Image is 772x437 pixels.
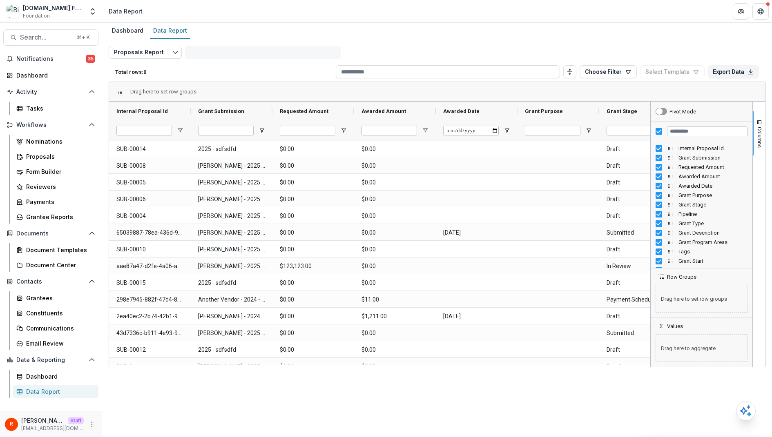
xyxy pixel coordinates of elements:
[678,239,747,245] span: Grant Program Areas
[422,127,428,134] button: Open Filter Menu
[177,127,183,134] button: Open Filter Menu
[651,181,752,191] div: Awarded Date Column
[504,127,510,134] button: Open Filter Menu
[26,294,92,302] div: Grantees
[678,192,747,198] span: Grant Purpose
[361,308,428,325] span: $1,211.00
[26,261,92,269] div: Document Center
[607,191,674,208] span: Draft
[87,3,98,20] button: Open entity switcher
[198,191,265,208] span: [PERSON_NAME] - 2025 - Grant Payment Form
[361,275,428,291] span: $0.00
[87,419,97,429] button: More
[361,208,428,224] span: $0.00
[13,243,98,257] a: Document Templates
[116,258,183,275] span: aae87a47-d2fe-4a06-a0a4-f1500c75ed46
[651,219,752,228] div: Grant Type Column
[26,309,92,317] div: Constituents
[585,127,592,134] button: Open Filter Menu
[607,157,674,174] span: Draft
[198,258,265,275] span: [PERSON_NAME] - 2025 - Grant Payment Form
[13,322,98,335] a: Communications
[280,141,347,157] span: $0.00
[26,137,92,146] div: Nominations
[86,55,95,63] span: 35
[525,126,580,135] input: Grant Purpose Filter Input
[361,342,428,358] span: $0.00
[26,372,92,381] div: Dashboard
[116,342,183,358] span: SUB-00012
[150,24,190,36] div: Data Report
[361,126,417,135] input: Awarded Amount Filter Input
[130,89,196,95] div: Row Groups
[651,247,752,256] div: Tags Column
[280,126,335,135] input: Requested Amount Filter Input
[116,157,183,174] span: SUB-00008
[667,274,696,280] span: Row Groups
[198,224,265,241] span: [PERSON_NAME] - 2025 - sdfsdfd
[280,358,347,375] span: $0.00
[667,126,747,136] input: Filter Columns Input
[443,108,480,114] span: Awarded Date
[10,421,13,427] div: Raj
[678,258,747,264] span: Grant Start
[280,224,347,241] span: $0.00
[340,127,347,134] button: Open Filter Menu
[525,108,563,114] span: Grant Purpose
[280,157,347,174] span: $0.00
[607,275,674,291] span: Draft
[607,291,674,308] span: Payment Schedule
[259,127,265,134] button: Open Filter Menu
[656,334,747,362] span: Drag here to aggregate
[116,141,183,157] span: SUB-00014
[116,358,183,375] span: SUB-3
[23,4,84,12] div: [DOMAIN_NAME] Foundation
[116,241,183,258] span: SUB-00010
[26,324,92,333] div: Communications
[607,126,662,135] input: Grant Stage Filter Input
[23,12,50,20] span: Foundation
[651,162,752,172] div: Requested Amount Column
[16,71,92,80] div: Dashboard
[13,210,98,224] a: Grantee Reports
[563,65,576,78] button: Toggle auto height
[16,357,85,364] span: Data & Reporting
[3,227,98,240] button: Open Documents
[198,241,265,258] span: [PERSON_NAME] - 2025 - Grant Payment Form
[116,126,172,135] input: Internal Proposal Id Filter Input
[198,325,265,342] span: [PERSON_NAME] - 2025 - Grant Payment Form
[13,165,98,178] a: Form Builder
[198,157,265,174] span: [PERSON_NAME] - 2025 - Grant Payment Form
[280,241,347,258] span: $0.00
[21,416,65,425] p: [PERSON_NAME]
[678,145,747,151] span: Internal Proposal Id
[13,150,98,163] a: Proposals
[607,358,674,375] span: Pending
[361,224,428,241] span: $0.00
[733,3,749,20] button: Partners
[678,183,747,189] span: Awarded Date
[198,141,265,157] span: 2025 - sdfsdfd
[651,153,752,162] div: Grant Submission Column
[361,291,428,308] span: $11.00
[16,89,85,95] span: Activity
[26,387,92,396] div: Data Report
[13,102,98,115] a: Tasks
[16,278,85,285] span: Contacts
[26,213,92,221] div: Grantee Reports
[280,275,347,291] span: $0.00
[361,325,428,342] span: $0.00
[3,85,98,98] button: Open Activity
[667,323,683,329] span: Values
[150,23,190,39] a: Data Report
[115,69,332,75] p: Total rows: 0
[678,220,747,226] span: Grant Type
[116,191,183,208] span: SUB-00006
[198,208,265,224] span: [PERSON_NAME] - 2025 - Grant Payment Form
[280,325,347,342] span: $0.00
[109,7,143,16] div: Data Report
[443,224,510,241] span: [DATE]
[198,342,265,358] span: 2025 - sdfsdfd
[130,89,196,95] span: Drag here to set row groups
[651,209,752,219] div: Pipeline Column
